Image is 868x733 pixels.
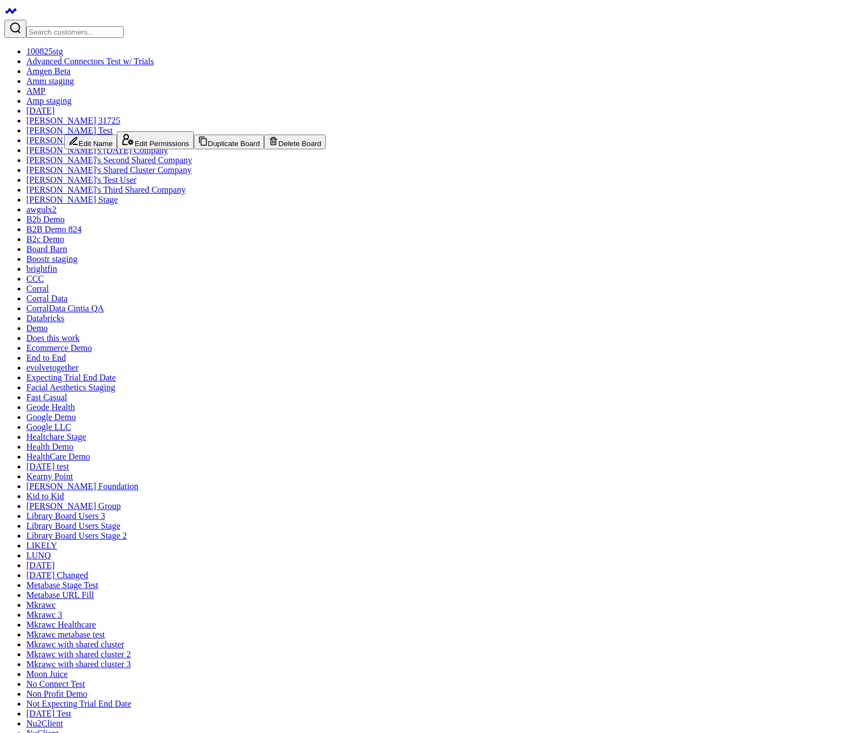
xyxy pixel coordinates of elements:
[26,412,76,422] a: Google Demo
[26,610,62,619] a: Mkrawc 3
[26,363,79,372] a: evolvetogether
[26,304,104,313] a: CorralData Cintia QA
[26,719,63,728] a: Nu2Client
[26,264,57,273] a: brightfin
[26,165,192,175] a: [PERSON_NAME]'s Shared Cluster Company
[26,620,96,629] a: Mkrawc Healthcare
[26,244,67,254] a: Board Barn
[4,20,26,38] button: Search customers button
[26,47,63,56] a: 100825stg
[26,86,46,96] a: AMP
[26,709,71,718] a: [DATE] Test
[26,175,137,184] a: [PERSON_NAME]'s Test User
[26,254,77,264] a: Boostr staging
[26,76,74,86] a: Amm staging
[26,284,49,293] a: Corral
[26,462,69,471] a: [DATE] test
[26,442,74,451] a: Health Demo
[26,491,64,501] a: Kid to Kid
[26,432,86,441] a: Healtchare Stage
[26,343,92,352] a: Ecommerce Demo
[26,600,55,609] a: Mkrawc
[26,511,105,521] a: Library Board Users 3
[26,205,57,214] a: awgulx2
[26,225,81,234] a: B2B Demo 824
[26,422,71,432] a: Google LLC
[26,531,127,540] a: Library Board Users Stage 2
[26,274,44,283] a: CCC
[26,482,138,491] a: [PERSON_NAME] Foundation
[26,353,66,362] a: End to End
[26,402,75,412] a: Geode Health
[26,155,192,165] a: [PERSON_NAME]'s Second Shared Company
[26,393,67,402] a: Fast Casual
[26,541,57,550] a: LIKELY
[26,640,124,649] a: Mkrawc with shared cluster
[26,116,120,125] a: [PERSON_NAME] 31725
[117,131,193,149] button: Edit Permissions
[26,373,116,382] a: Expecting Trial End Date
[26,669,68,679] a: Moon Juice
[26,659,131,669] a: Mkrawc with shared cluster 3
[26,323,48,333] a: Demo
[26,185,186,194] a: [PERSON_NAME]'s Third Shared Company
[26,126,113,135] a: [PERSON_NAME] Test
[26,106,55,115] a: [DATE]
[26,551,51,560] a: LUNQ
[26,650,131,659] a: Mkrawc with shared cluster 2
[26,136,149,145] a: [PERSON_NAME] Metabase Test
[26,333,80,343] a: Does this work
[26,561,55,570] a: [DATE]
[26,66,70,76] a: Amgen Beta
[26,57,154,66] a: Advanced Connectors Test w/ Trials
[26,521,120,530] a: Library Board Users Stage
[26,472,73,481] a: Kearny Point
[26,689,87,698] a: Non Profit Demo
[26,314,64,323] a: Databricks
[26,215,65,224] a: B2b Demo
[64,135,117,149] button: Edit Name
[26,452,90,461] a: HealthCare Demo
[26,195,118,204] a: [PERSON_NAME] Stage
[26,699,131,708] a: Not Expecting Trial End Date
[26,570,88,580] a: [DATE] Changed
[26,234,64,244] a: B2c Demo
[26,630,105,639] a: Mkrawc metabase test
[26,590,94,600] a: Metabase URL Fill
[26,501,121,511] a: [PERSON_NAME] Group
[26,294,68,303] a: Corral Data
[26,679,85,689] a: No Connect Test
[26,580,98,590] a: Metabase Stage Test
[26,383,115,392] a: Facial Aesthetics Staging
[194,135,265,149] button: Duplicate Board
[26,96,71,105] a: Amp staging
[26,146,168,155] a: [PERSON_NAME]'s [DATE] Company
[26,26,124,38] input: Search customers input
[264,135,326,149] button: Delete Board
